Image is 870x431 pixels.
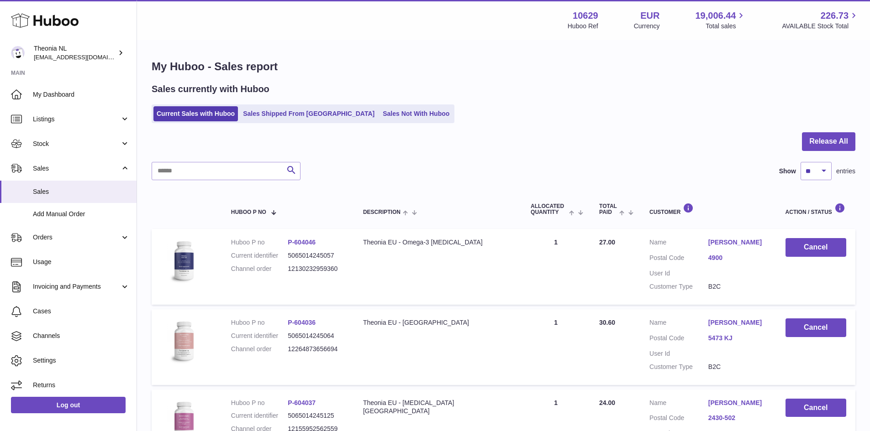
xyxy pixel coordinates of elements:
[649,363,708,371] dt: Customer Type
[288,332,345,340] dd: 5065014245064
[33,210,130,218] span: Add Manual Order
[363,238,512,247] div: Theonia EU - Omega-3 [MEDICAL_DATA]
[695,10,746,31] a: 19,006.44 Total sales
[11,397,126,413] a: Log out
[599,239,615,246] span: 27.00
[649,334,708,345] dt: Postal Code
[231,238,288,247] dt: Huboo P no
[695,10,736,22] span: 19,006.44
[708,414,767,422] a: 2430-502
[782,10,859,31] a: 226.73 AVAILABLE Stock Total
[231,251,288,260] dt: Current identifier
[836,167,855,176] span: entries
[522,229,590,305] td: 1
[153,106,238,121] a: Current Sales with Huboo
[33,140,120,148] span: Stock
[231,345,288,353] dt: Channel order
[649,203,767,215] div: Customer
[231,265,288,273] dt: Channel order
[599,203,617,215] span: Total paid
[33,233,120,242] span: Orders
[288,265,345,273] dd: 12130232959360
[599,319,615,326] span: 30.60
[34,53,134,61] span: [EMAIL_ADDRESS][DOMAIN_NAME]
[706,22,746,31] span: Total sales
[231,209,266,215] span: Huboo P no
[568,22,598,31] div: Huboo Ref
[708,254,767,262] a: 4900
[288,239,316,246] a: P-604046
[288,251,345,260] dd: 5065014245057
[708,363,767,371] dd: B2C
[802,132,855,151] button: Release All
[288,399,316,406] a: P-604037
[649,414,708,425] dt: Postal Code
[634,22,660,31] div: Currency
[363,209,401,215] span: Description
[33,115,120,124] span: Listings
[11,46,25,60] img: info@wholesomegoods.eu
[531,203,567,215] span: ALLOCATED Quantity
[821,10,849,22] span: 226.73
[33,307,130,316] span: Cases
[231,318,288,327] dt: Huboo P no
[33,356,130,365] span: Settings
[779,167,796,176] label: Show
[649,282,708,291] dt: Customer Type
[363,399,512,416] div: Theonia EU - [MEDICAL_DATA][GEOGRAPHIC_DATA]
[786,238,846,257] button: Cancel
[231,332,288,340] dt: Current identifier
[786,399,846,417] button: Cancel
[288,345,345,353] dd: 12264873656694
[708,238,767,247] a: [PERSON_NAME]
[782,22,859,31] span: AVAILABLE Stock Total
[288,411,345,420] dd: 5065014245125
[33,332,130,340] span: Channels
[231,399,288,407] dt: Huboo P no
[708,282,767,291] dd: B2C
[33,164,120,173] span: Sales
[380,106,453,121] a: Sales Not With Huboo
[33,258,130,266] span: Usage
[522,309,590,385] td: 1
[708,334,767,343] a: 5473 KJ
[649,238,708,249] dt: Name
[161,238,206,284] img: 106291725893086.jpg
[649,399,708,410] dt: Name
[231,411,288,420] dt: Current identifier
[33,90,130,99] span: My Dashboard
[152,83,269,95] h2: Sales currently with Huboo
[640,10,659,22] strong: EUR
[34,44,116,62] div: Theonia NL
[161,318,206,364] img: 106291725893222.jpg
[786,203,846,215] div: Action / Status
[649,254,708,265] dt: Postal Code
[573,10,598,22] strong: 10629
[288,319,316,326] a: P-604036
[240,106,378,121] a: Sales Shipped From [GEOGRAPHIC_DATA]
[33,187,130,196] span: Sales
[708,399,767,407] a: [PERSON_NAME]
[649,349,708,358] dt: User Id
[152,59,855,74] h1: My Huboo - Sales report
[599,399,615,406] span: 24.00
[33,282,120,291] span: Invoicing and Payments
[649,269,708,278] dt: User Id
[708,318,767,327] a: [PERSON_NAME]
[363,318,512,327] div: Theonia EU - [GEOGRAPHIC_DATA]
[786,318,846,337] button: Cancel
[649,318,708,329] dt: Name
[33,381,130,389] span: Returns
